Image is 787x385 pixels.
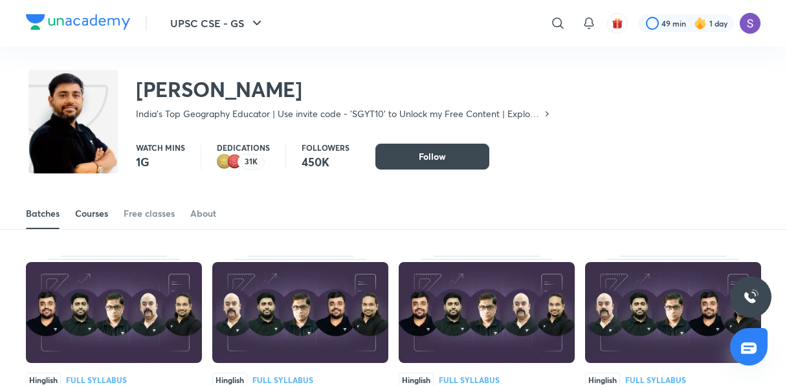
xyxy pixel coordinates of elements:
[66,376,127,384] div: Full Syllabus
[375,144,489,170] button: Follow
[419,150,446,163] span: Follow
[439,376,500,384] div: Full Syllabus
[136,144,185,151] p: Watch mins
[26,14,130,30] img: Company Logo
[136,154,185,170] p: 1G
[252,376,313,384] div: Full Syllabus
[26,198,60,229] a: Batches
[217,144,270,151] p: Dedications
[625,376,686,384] div: Full Syllabus
[212,262,388,363] img: Thumbnail
[302,144,349,151] p: Followers
[136,76,552,102] h2: [PERSON_NAME]
[136,107,542,120] p: India's Top Geography Educator | Use invite code - 'SGYT10' to Unlock my Free Content | Explore t...
[739,12,761,34] img: Satnam Singh
[190,207,216,220] div: About
[75,198,108,229] a: Courses
[607,13,628,34] button: avatar
[245,157,258,166] p: 31K
[26,207,60,220] div: Batches
[162,10,272,36] button: UPSC CSE - GS
[75,207,108,220] div: Courses
[26,262,202,363] img: Thumbnail
[28,72,118,197] img: class
[26,14,130,33] a: Company Logo
[217,154,232,170] img: educator badge2
[124,207,175,220] div: Free classes
[743,289,759,305] img: ttu
[227,154,243,170] img: educator badge1
[612,17,623,29] img: avatar
[302,154,349,170] p: 450K
[190,198,216,229] a: About
[585,262,761,363] img: Thumbnail
[694,17,707,30] img: streak
[399,262,575,363] img: Thumbnail
[124,198,175,229] a: Free classes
